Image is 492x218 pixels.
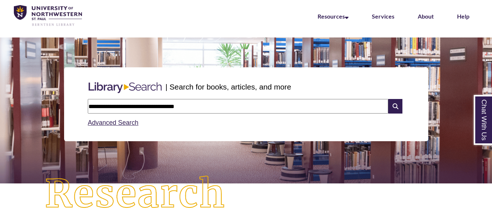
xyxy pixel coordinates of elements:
[388,99,402,114] i: Search
[88,119,138,126] a: Advanced Search
[318,13,349,20] a: Resources
[372,13,394,20] a: Services
[418,13,434,20] a: About
[457,13,469,20] a: Help
[85,79,165,96] img: Libary Search
[14,5,82,27] img: UNWSP Library Logo
[165,81,291,92] p: | Search for books, articles, and more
